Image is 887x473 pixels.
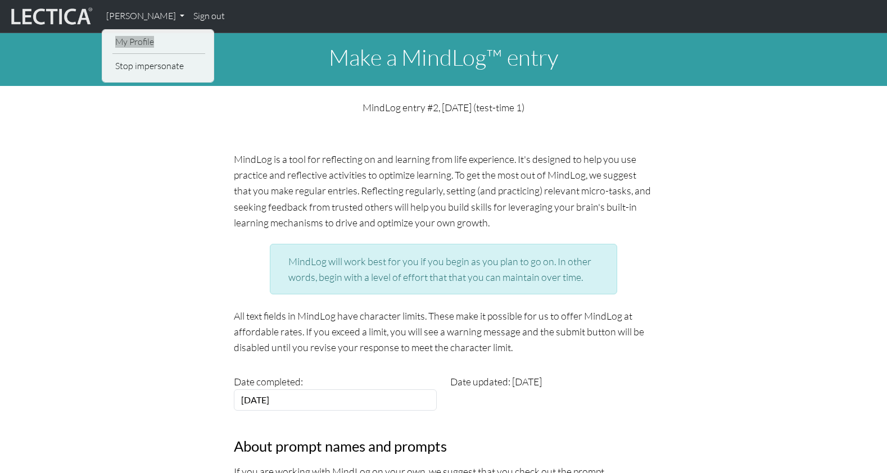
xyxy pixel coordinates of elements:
[112,34,205,49] a: My Profile
[234,151,653,230] p: MindLog is a tool for reflecting on and learning from life experience. It's designed to help you ...
[270,244,617,294] div: MindLog will work best for you if you begin as you plan to go on. In other words, begin with a le...
[8,6,93,27] img: lecticalive
[112,58,205,74] a: Stop impersonate
[443,374,660,411] div: Date updated: [DATE]
[102,4,189,28] a: [PERSON_NAME]
[234,99,653,115] p: MindLog entry #2, [DATE] (test-time 1)
[112,34,205,74] ul: [PERSON_NAME]
[234,308,653,355] p: All text fields in MindLog have character limits. These make it possible for us to offer MindLog ...
[234,374,303,389] label: Date completed:
[234,438,653,455] h3: About prompt names and prompts
[189,4,229,28] a: Sign out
